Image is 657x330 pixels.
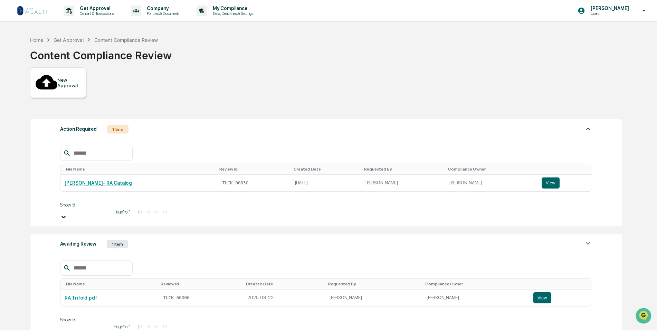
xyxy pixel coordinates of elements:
div: Toggle SortBy [219,167,288,172]
span: TUCK-00006 [163,295,190,301]
p: [PERSON_NAME] [585,6,632,11]
div: Action Required [60,125,97,134]
div: Toggle SortBy [328,282,420,286]
td: [PERSON_NAME] [361,175,445,191]
img: logo [17,5,50,16]
button: View [533,292,551,303]
div: 1 Item [107,240,128,248]
a: [PERSON_NAME]- RA Catalog [65,180,132,186]
button: |< [136,209,144,214]
div: Toggle SortBy [294,167,359,172]
iframe: Open customer support [635,307,654,326]
a: Powered byPylon [49,117,84,122]
td: [PERSON_NAME] [325,290,422,306]
p: Get Approval [74,6,117,11]
td: [PERSON_NAME] [445,175,537,191]
p: My Compliance [207,6,256,11]
div: 1 Item [107,125,128,134]
a: 🗄️Attestations [47,84,88,97]
button: < [145,209,152,214]
div: Toggle SortBy [161,282,241,286]
span: Preclearance [14,87,45,94]
p: Company [141,6,183,11]
div: Toggle SortBy [543,167,589,172]
img: 1746055101610-c473b297-6a78-478c-a979-82029cc54cd1 [7,53,19,65]
span: Data Lookup [14,100,44,107]
div: Toggle SortBy [425,282,526,286]
button: >| [161,209,169,214]
button: |< [136,323,144,329]
button: < [145,323,152,329]
span: TUCK-00030 [222,180,248,186]
div: 🖐️ [7,88,12,93]
div: 🔎 [7,101,12,107]
button: View [542,177,560,189]
p: How can we help? [7,15,126,26]
div: Show 5 [60,202,108,208]
a: View [542,177,588,189]
div: Content Compliance Review [94,37,158,43]
div: Start new chat [23,53,113,60]
span: Pylon [69,117,84,122]
a: 🖐️Preclearance [4,84,47,97]
td: [PERSON_NAME] [422,290,529,306]
span: Page 1 of 1 [114,324,131,329]
button: Start new chat [117,55,126,63]
div: We're available if you need us! [23,60,87,65]
div: Content Compliance Review [30,44,172,62]
div: Toggle SortBy [66,282,155,286]
td: [DATE] [291,175,362,191]
span: Page 1 of 1 [114,209,131,214]
div: New Approval [57,77,80,88]
button: > [153,323,160,329]
div: Toggle SortBy [535,282,589,286]
span: Attestations [57,87,86,94]
div: Toggle SortBy [246,282,323,286]
p: Users [585,11,632,16]
div: Show 5 [60,317,108,322]
a: 🔎Data Lookup [4,98,46,110]
div: 🗄️ [50,88,56,93]
div: Awaiting Review [60,239,96,248]
a: View [533,292,588,303]
div: Toggle SortBy [448,167,535,172]
p: Content & Transactions [74,11,117,16]
img: caret [584,125,592,133]
a: RA Trifold.pdf [65,295,97,301]
div: Toggle SortBy [66,167,214,172]
button: >| [161,323,169,329]
button: > [153,209,160,214]
div: Home [30,37,43,43]
img: caret [584,239,592,248]
td: 2025-09-22 [243,290,325,306]
p: Data, Deadlines & Settings [207,11,256,16]
p: Policies & Documents [141,11,183,16]
div: Get Approval [54,37,84,43]
div: Toggle SortBy [364,167,442,172]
